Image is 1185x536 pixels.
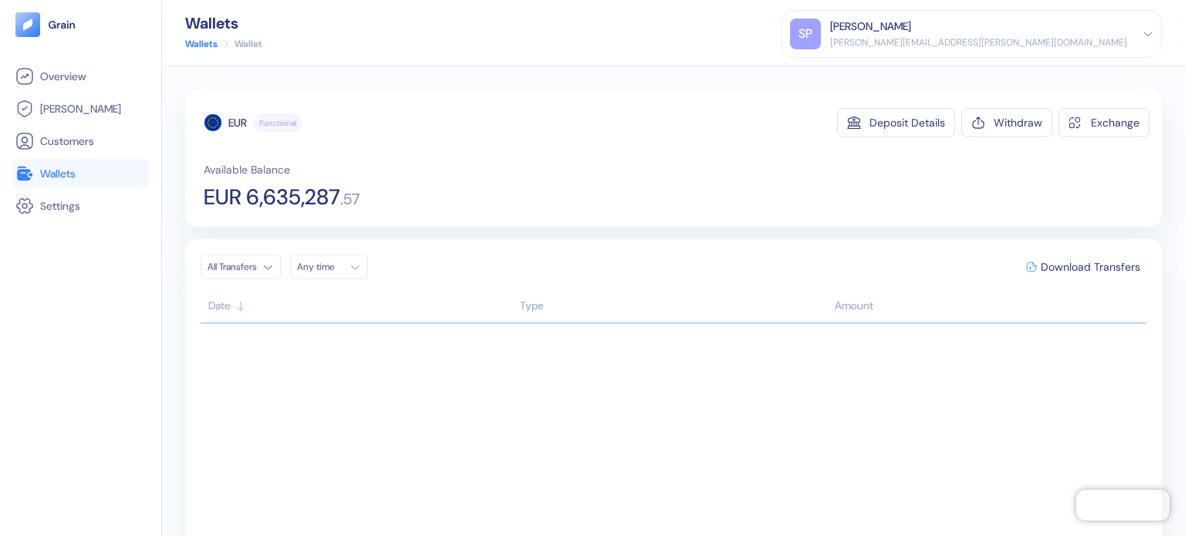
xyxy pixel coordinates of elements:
iframe: Chatra live chat [1076,490,1170,521]
span: . 57 [340,191,360,207]
div: Sort descending [835,298,1139,314]
a: [PERSON_NAME] [15,99,146,118]
div: Wallets [185,15,262,31]
button: Deposit Details [837,108,955,137]
div: [PERSON_NAME] [830,19,911,35]
a: Wallets [15,164,146,183]
button: Exchange [1058,108,1150,137]
span: EUR 6,635,287 [204,187,340,208]
span: Available Balance [204,162,290,177]
a: Wallets [185,37,218,51]
div: Sort ascending [208,298,512,314]
div: [PERSON_NAME][EMAIL_ADDRESS][PERSON_NAME][DOMAIN_NAME] [830,35,1127,49]
div: Sort descending [520,298,828,314]
a: Overview [15,67,146,86]
button: Download Transfers [1020,255,1146,278]
div: Exchange [1091,117,1139,128]
a: Customers [15,132,146,150]
img: logo-tablet-V2.svg [15,12,40,37]
button: Any time [290,255,368,279]
span: Wallets [40,166,76,181]
span: Download Transfers [1041,261,1140,272]
span: Customers [40,133,94,149]
div: EUR [228,115,247,130]
button: Withdraw [961,108,1052,137]
span: Settings [40,198,80,214]
div: Any time [297,261,343,273]
span: [PERSON_NAME] [40,101,121,116]
span: Overview [40,69,86,84]
a: Settings [15,197,146,215]
div: SP [790,19,821,49]
img: logo [48,19,76,30]
span: Functional [259,117,296,129]
div: Deposit Details [869,117,945,128]
div: Withdraw [994,117,1042,128]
